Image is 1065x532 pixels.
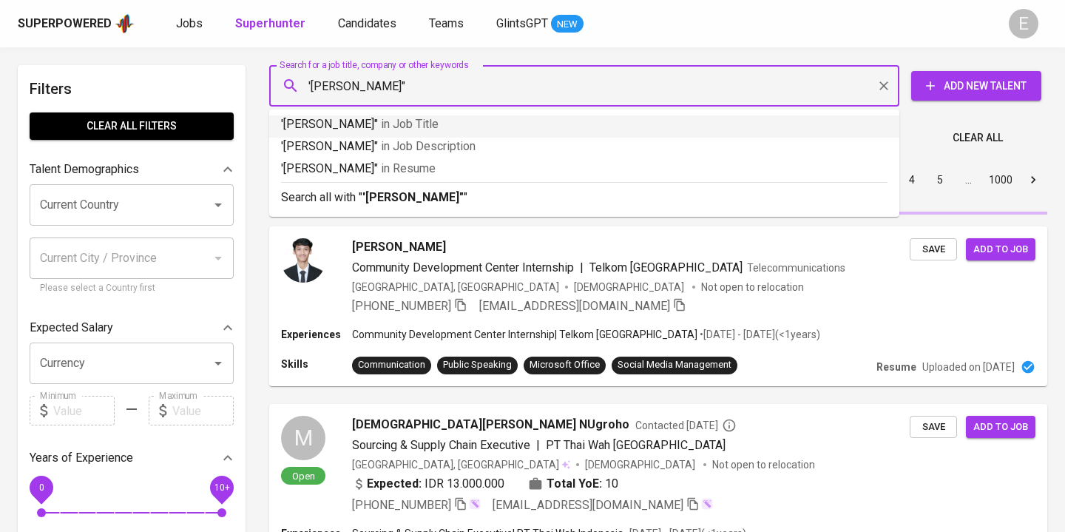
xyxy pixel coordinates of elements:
img: app logo [115,13,135,35]
b: Superhunter [235,16,305,30]
span: [DEMOGRAPHIC_DATA] [574,280,686,294]
h6: Filters [30,77,234,101]
a: [PERSON_NAME]Community Development Center Internship|Telkom [GEOGRAPHIC_DATA]Telecommunications[G... [269,226,1047,386]
span: PT Thai Wah [GEOGRAPHIC_DATA] [546,438,726,452]
span: [DEMOGRAPHIC_DATA] [585,457,697,472]
span: Jobs [176,16,203,30]
p: Search all with " " [281,189,887,206]
div: IDR 13.000.000 [352,475,504,493]
b: Total YoE: [547,475,602,493]
span: in Job Title [381,117,439,131]
span: NEW [551,17,584,32]
p: Not open to relocation [712,457,815,472]
p: Talent Demographics [30,161,139,178]
span: 10+ [214,482,229,493]
svg: By Batam recruiter [722,418,737,433]
div: Public Speaking [443,358,512,372]
span: 0 [38,482,44,493]
button: Go to page 1000 [984,168,1017,192]
span: | [536,437,540,454]
span: Community Development Center Internship [352,260,574,275]
p: • [DATE] - [DATE] ( <1 years ) [697,327,820,342]
div: Social Media Management [618,358,731,372]
button: Open [208,353,229,374]
span: in Job Description [381,139,476,153]
div: M [281,416,325,460]
p: '[PERSON_NAME]" [281,138,887,155]
div: E [1009,9,1038,38]
input: Value [172,396,234,425]
span: Clear All filters [41,117,222,135]
button: Add to job [966,238,1035,261]
nav: pagination navigation [785,168,1047,192]
p: Experiences [281,327,352,342]
input: Value [53,396,115,425]
button: Go to page 4 [900,168,924,192]
span: 10 [605,475,618,493]
button: Clear [873,75,894,96]
button: Clear All filters [30,112,234,140]
p: Expected Salary [30,319,113,337]
button: Go to page 5 [928,168,952,192]
span: Teams [429,16,464,30]
a: Jobs [176,15,206,33]
span: [DEMOGRAPHIC_DATA][PERSON_NAME] NUgroho [352,416,629,434]
span: | [580,259,584,277]
span: Clear All [953,129,1003,147]
img: magic_wand.svg [469,498,481,510]
div: … [956,172,980,187]
span: Add New Talent [923,77,1029,95]
a: Superhunter [235,15,308,33]
div: Years of Experience [30,443,234,473]
button: Add to job [966,416,1035,439]
span: [PHONE_NUMBER] [352,498,451,512]
p: Skills [281,357,352,371]
button: Open [208,195,229,215]
div: Communication [358,358,425,372]
div: [GEOGRAPHIC_DATA], [GEOGRAPHIC_DATA] [352,280,559,294]
p: Resume [876,360,916,374]
div: Expected Salary [30,313,234,343]
span: Add to job [973,241,1028,258]
div: Talent Demographics [30,155,234,184]
span: Sourcing & Supply Chain Executive [352,438,530,452]
p: Community Development Center Internship | Telkom [GEOGRAPHIC_DATA] [352,327,697,342]
p: Not open to relocation [701,280,804,294]
img: magic_wand.svg [701,498,713,510]
button: Clear All [947,124,1009,152]
a: Teams [429,15,467,33]
span: [EMAIL_ADDRESS][DOMAIN_NAME] [479,299,670,313]
div: [GEOGRAPHIC_DATA], [GEOGRAPHIC_DATA] [352,457,570,472]
p: '[PERSON_NAME]" [281,160,887,178]
span: GlintsGPT [496,16,548,30]
p: Years of Experience [30,449,133,467]
p: '[PERSON_NAME]" [281,115,887,133]
button: Go to next page [1021,168,1045,192]
span: [PHONE_NUMBER] [352,299,451,313]
div: Microsoft Office [530,358,600,372]
span: Add to job [973,419,1028,436]
span: in Resume [381,161,436,175]
a: GlintsGPT NEW [496,15,584,33]
span: Save [917,419,950,436]
span: Telkom [GEOGRAPHIC_DATA] [589,260,743,275]
p: Uploaded on [DATE] [922,360,1015,374]
span: Open [286,470,321,482]
button: Save [910,416,957,439]
b: '[PERSON_NAME]" [362,190,464,204]
span: Telecommunications [747,262,845,274]
div: Superpowered [18,16,112,33]
a: Superpoweredapp logo [18,13,135,35]
button: Save [910,238,957,261]
p: Please select a Country first [40,281,223,296]
a: Candidates [338,15,399,33]
button: Add New Talent [911,71,1041,101]
span: Contacted [DATE] [635,418,737,433]
span: [PERSON_NAME] [352,238,446,256]
img: 905d15649c274819c293767e945ef7d2.jpg [281,238,325,283]
b: Expected: [367,475,422,493]
span: Save [917,241,950,258]
span: [EMAIL_ADDRESS][DOMAIN_NAME] [493,498,683,512]
span: Candidates [338,16,396,30]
